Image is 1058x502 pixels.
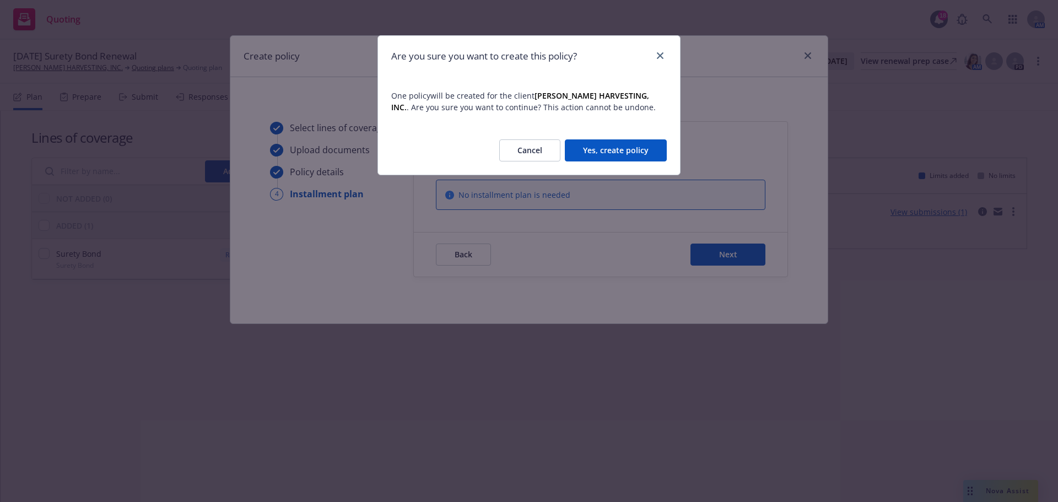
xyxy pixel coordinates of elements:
strong: [PERSON_NAME] HARVESTING, INC. [391,90,649,112]
h1: Are you sure you want to create this policy? [391,49,577,63]
span: One policy will be created for the client . Are you sure you want to continue? This action cannot... [391,90,667,113]
a: close [654,49,667,62]
button: Cancel [499,139,560,161]
button: Yes, create policy [565,139,667,161]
